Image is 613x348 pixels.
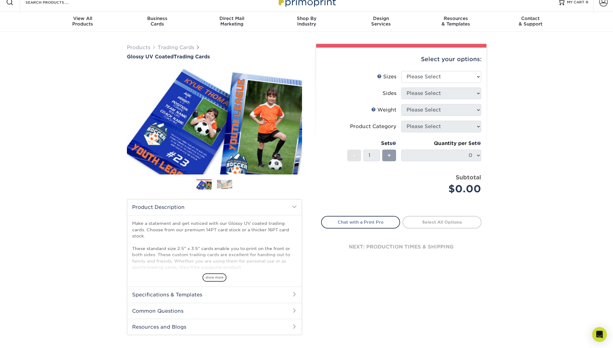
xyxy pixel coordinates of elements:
div: & Support [493,16,568,27]
span: Design [344,16,418,21]
div: Quantity per Set [401,140,481,147]
h1: Trading Cards [127,54,302,60]
div: Marketing [195,16,269,27]
div: Open Intercom Messenger [592,327,607,342]
a: Chat with a Print Pro [321,216,400,228]
a: Contact& Support [493,12,568,32]
h2: Specifications & Templates [127,287,302,303]
h2: Common Questions [127,303,302,319]
span: Direct Mail [195,16,269,21]
h2: Product Description [127,199,302,215]
div: next: production times & shipping [321,229,481,265]
span: Shop By [269,16,344,21]
a: Resources& Templates [418,12,493,32]
a: BusinessCards [120,12,195,32]
div: Products [45,16,120,27]
div: Sets [347,140,396,147]
div: Industry [269,16,344,27]
span: Contact [493,16,568,21]
span: + [387,151,391,160]
span: - [353,151,356,160]
div: Sides [383,90,396,97]
div: Sizes [377,73,396,80]
span: show more [202,273,226,282]
img: Glossy UV Coated 01 [127,60,302,181]
a: Direct MailMarketing [195,12,269,32]
p: Make a statement and get noticed with our Glossy UV coated trading cards. Choose from our premium... [132,220,297,295]
div: & Templates [418,16,493,27]
span: Business [120,16,195,21]
a: Shop ByIndustry [269,12,344,32]
div: $0.00 [406,182,481,196]
div: Select your options: [321,48,481,71]
a: Products [127,45,150,50]
div: Product Category [350,123,396,130]
div: Cards [120,16,195,27]
h2: Resources and Blogs [127,319,302,335]
a: Trading Cards [158,45,194,50]
strong: Subtotal [456,174,481,181]
div: Weight [371,106,396,114]
div: Services [344,16,418,27]
img: Trading Cards 01 [196,180,212,190]
span: View All [45,16,120,21]
a: View AllProducts [45,12,120,32]
a: Glossy UV CoatedTrading Cards [127,54,302,60]
span: Resources [418,16,493,21]
span: Glossy UV Coated [127,54,174,60]
img: Trading Cards 02 [217,180,232,189]
a: Select All Options [403,216,481,228]
a: DesignServices [344,12,418,32]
